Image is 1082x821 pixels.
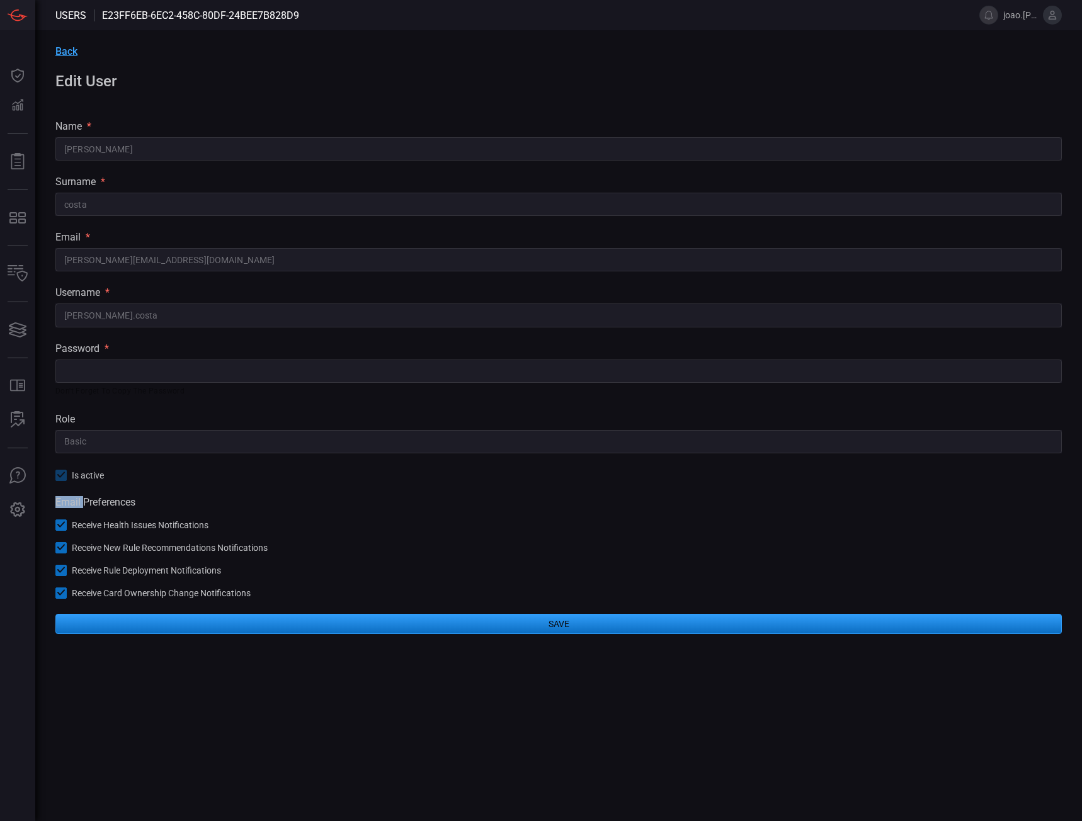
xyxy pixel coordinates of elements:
[55,45,1062,57] a: Back
[55,496,1062,508] h3: Email Preferences
[55,120,1062,132] div: name
[1003,10,1038,20] span: joao.[PERSON_NAME]
[55,176,1062,188] div: surname
[55,563,221,576] button: Receive Rule Deployment Notifications
[102,9,299,21] span: E23ff6eb-6ec2-458c-80df-24bee7b828d9
[3,91,33,121] button: Detections
[72,543,268,553] span: Receive New Rule Recommendations Notifications
[72,520,208,530] span: Receive Health Issues Notifications
[55,231,1062,243] div: email
[55,9,86,21] span: Users
[3,405,33,435] button: ALERT ANALYSIS
[55,614,1062,634] button: Save
[55,586,251,599] button: Receive Card Ownership Change Notifications
[55,72,1062,90] h1: Edit User
[3,60,33,91] button: Dashboard
[55,541,268,553] button: Receive New Rule Recommendations Notifications
[3,259,33,289] button: Inventory
[55,385,1053,398] p: Don't forget to copy the password
[55,413,1062,425] div: role
[3,315,33,345] button: Cards
[55,518,208,531] button: Receive Health Issues Notifications
[3,495,33,525] button: Preferences
[55,343,1062,354] div: password
[55,286,1062,298] div: username
[72,565,221,575] span: Receive Rule Deployment Notifications
[72,588,251,598] span: Receive Card Ownership Change Notifications
[3,203,33,233] button: MITRE - Detection Posture
[3,147,33,177] button: Reports
[3,461,33,491] button: Ask Us A Question
[55,45,77,57] span: Back
[3,371,33,401] button: Rule Catalog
